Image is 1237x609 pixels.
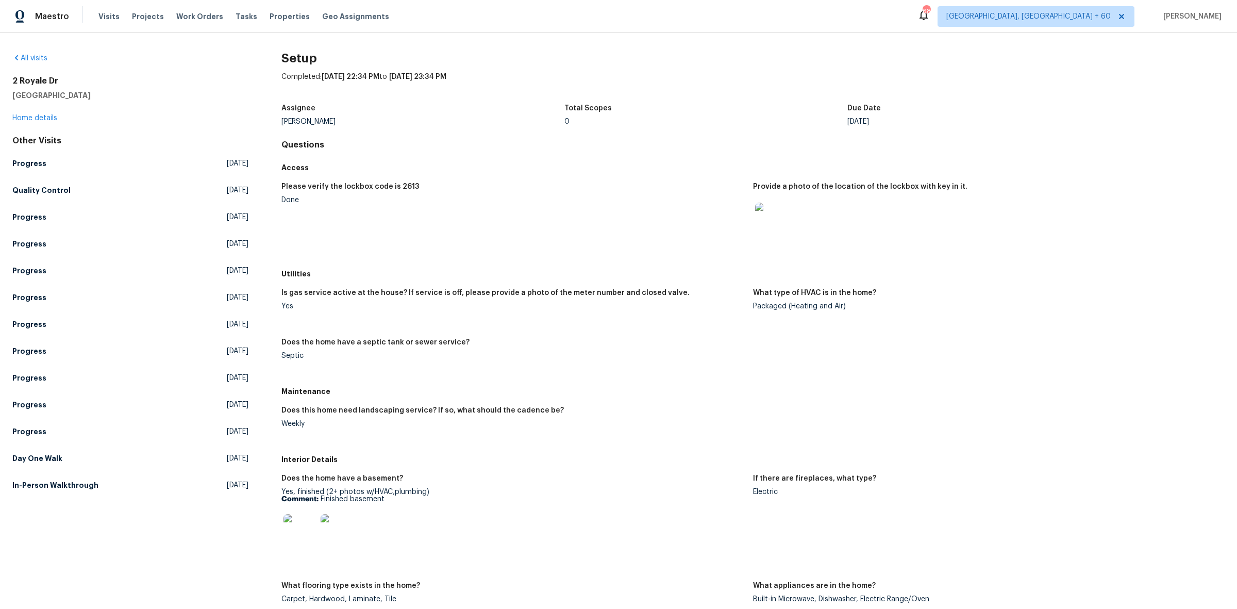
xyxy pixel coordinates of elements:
[12,288,248,307] a: Progress[DATE]
[12,239,46,249] h5: Progress
[753,582,876,589] h5: What appliances are in the home?
[281,496,745,503] p: Finished basement
[98,11,120,22] span: Visits
[281,420,745,427] div: Weekly
[281,496,319,503] b: Comment:
[281,582,420,589] h5: What flooring type exists in the home?
[12,235,248,253] a: Progress[DATE]
[753,303,1216,310] div: Packaged (Heating and Air)
[12,369,248,387] a: Progress[DATE]
[564,105,612,112] h5: Total Scopes
[389,73,446,80] span: [DATE] 23:34 PM
[847,118,1130,125] div: [DATE]
[227,292,248,303] span: [DATE]
[132,11,164,22] span: Projects
[227,239,248,249] span: [DATE]
[281,352,745,359] div: Septic
[12,453,62,464] h5: Day One Walk
[281,53,1225,63] h2: Setup
[12,342,248,360] a: Progress[DATE]
[12,400,46,410] h5: Progress
[281,475,403,482] h5: Does the home have a basement?
[753,475,876,482] h5: If there are fireplaces, what type?
[753,183,967,190] h5: Provide a photo of the location of the lockbox with key in it.
[12,158,46,169] h5: Progress
[281,339,470,346] h5: Does the home have a septic tank or sewer service?
[227,480,248,490] span: [DATE]
[227,319,248,330] span: [DATE]
[281,289,690,297] h5: Is gas service active at the house? If service is off, please provide a photo of the meter number...
[270,11,310,22] span: Properties
[281,196,745,204] div: Done
[322,11,389,22] span: Geo Assignments
[12,76,248,86] h2: 2 Royale Dr
[12,114,57,122] a: Home details
[12,315,248,334] a: Progress[DATE]
[12,261,248,280] a: Progress[DATE]
[281,454,1225,465] h5: Interior Details
[923,6,930,17] div: 682
[12,136,248,146] div: Other Visits
[12,426,46,437] h5: Progress
[281,72,1225,98] div: Completed: to
[227,158,248,169] span: [DATE]
[12,292,46,303] h5: Progress
[176,11,223,22] span: Work Orders
[35,11,69,22] span: Maestro
[227,373,248,383] span: [DATE]
[753,289,876,297] h5: What type of HVAC is in the home?
[281,269,1225,279] h5: Utilities
[12,346,46,356] h5: Progress
[322,73,379,80] span: [DATE] 22:34 PM
[227,400,248,410] span: [DATE]
[753,488,1216,496] div: Electric
[12,212,46,222] h5: Progress
[281,118,564,125] div: [PERSON_NAME]
[12,90,248,101] h5: [GEOGRAPHIC_DATA]
[281,183,419,190] h5: Please verify the lockbox code is 2613
[12,373,46,383] h5: Progress
[847,105,881,112] h5: Due Date
[12,181,248,200] a: Quality Control[DATE]
[1159,11,1222,22] span: [PERSON_NAME]
[12,396,248,414] a: Progress[DATE]
[12,185,71,195] h5: Quality Control
[12,266,46,276] h5: Progress
[281,162,1225,173] h5: Access
[281,105,315,112] h5: Assignee
[227,453,248,464] span: [DATE]
[227,266,248,276] span: [DATE]
[227,185,248,195] span: [DATE]
[12,208,248,226] a: Progress[DATE]
[753,596,1216,603] div: Built-in Microwave, Dishwasher, Electric Range/Oven
[12,154,248,173] a: Progress[DATE]
[281,488,745,553] div: Yes, finished (2+ photos w/HVAC,plumbing)
[12,319,46,330] h5: Progress
[236,13,257,20] span: Tasks
[227,346,248,356] span: [DATE]
[946,11,1111,22] span: [GEOGRAPHIC_DATA], [GEOGRAPHIC_DATA] + 60
[227,426,248,437] span: [DATE]
[12,55,47,62] a: All visits
[12,449,248,468] a: Day One Walk[DATE]
[12,476,248,495] a: In-Person Walkthrough[DATE]
[281,407,564,414] h5: Does this home need landscaping service? If so, what should the cadence be?
[281,596,745,603] div: Carpet, Hardwood, Laminate, Tile
[12,480,98,490] h5: In-Person Walkthrough
[564,118,847,125] div: 0
[281,386,1225,397] h5: Maintenance
[281,140,1225,150] h4: Questions
[281,303,745,310] div: Yes
[12,422,248,441] a: Progress[DATE]
[227,212,248,222] span: [DATE]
